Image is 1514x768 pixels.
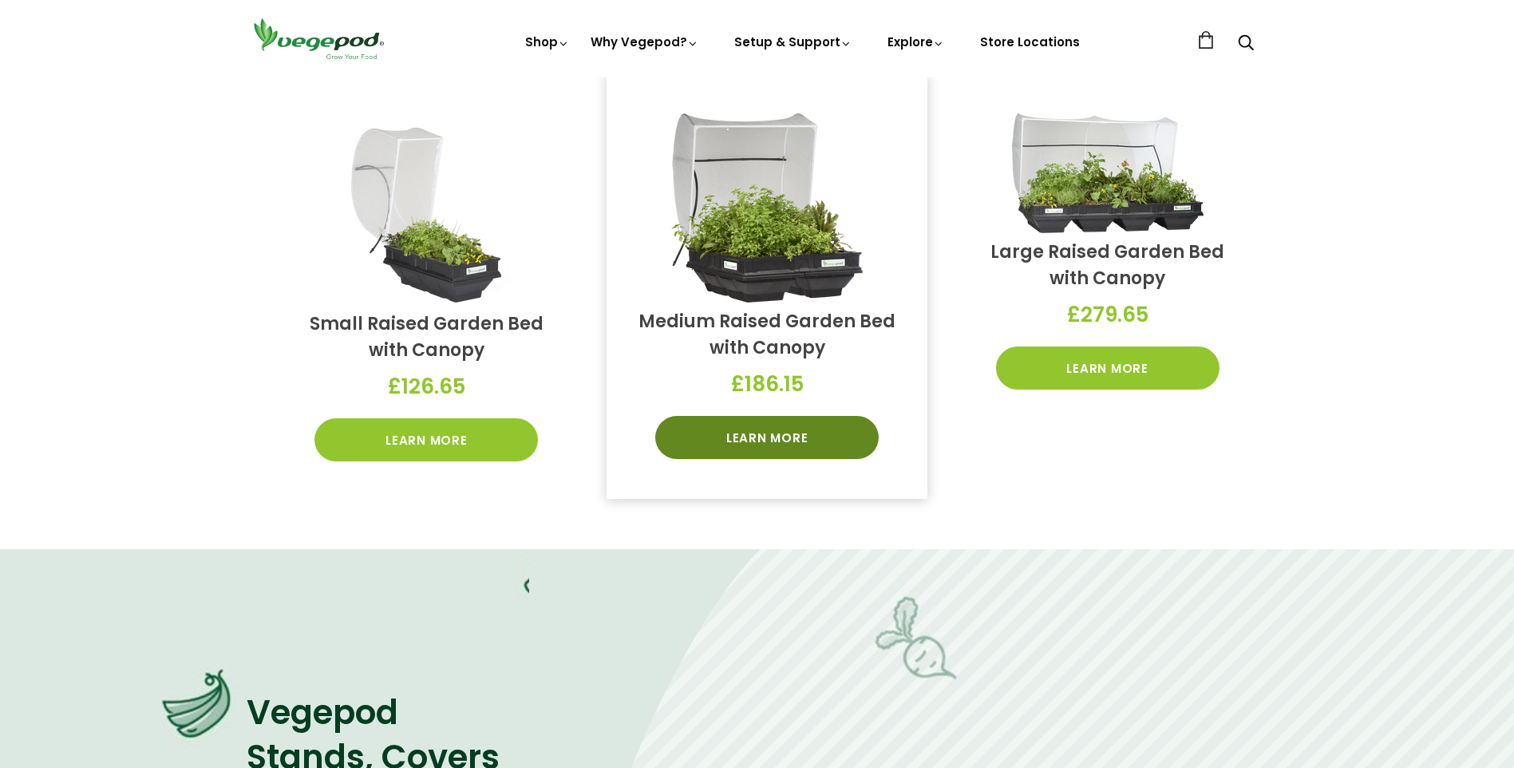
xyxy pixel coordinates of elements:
[671,113,863,303] img: Medium Raised Garden Bed with Canopy
[314,418,538,461] a: Learn More
[638,309,895,360] a: Medium Raised Garden Bed with Canopy
[990,240,1224,291] a: Large Raised Garden Bed with Canopy
[247,16,390,61] img: Vegepod
[1012,113,1204,233] img: Large Raised Garden Bed with Canopy
[335,113,518,305] img: Small Raised Garden Bed with Canopy
[310,311,544,362] a: Small Raised Garden Bed with Canopy
[291,363,563,410] div: £126.65
[631,361,903,408] div: £186.15
[887,34,945,50] a: Explore
[996,346,1220,390] a: Learn More
[980,34,1080,50] a: Store Locations
[525,34,570,50] a: Shop
[591,34,699,50] a: Why Vegepod?
[655,416,879,459] a: Learn More
[1238,36,1254,53] a: Search
[734,34,852,50] a: Setup & Support
[971,291,1244,338] div: £279.65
